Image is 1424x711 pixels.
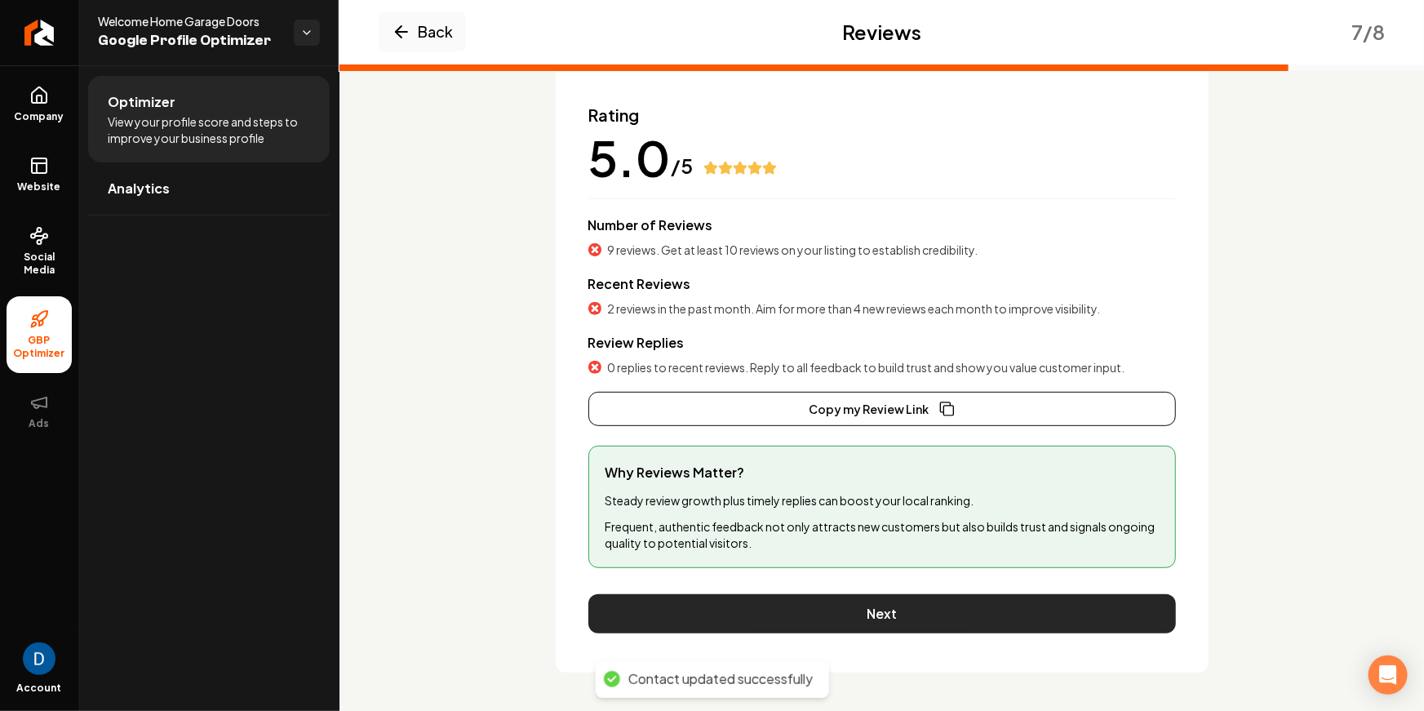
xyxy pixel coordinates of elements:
[606,463,1159,482] span: Why Reviews Matter?
[8,110,71,123] span: Company
[98,29,281,52] span: Google Profile Optimizer
[7,334,72,360] span: GBP Optimizer
[17,682,62,695] span: Account
[672,153,694,179] div: /5
[88,162,330,215] a: Analytics
[1351,19,1385,45] div: 7 / 8
[7,251,72,277] span: Social Media
[588,334,685,351] span: Review Replies
[24,20,55,46] img: Rebolt Logo
[108,113,310,146] span: View your profile score and steps to improve your business profile
[608,242,978,258] span: 9 reviews. Get at least 10 reviews on your listing to establish credibility.
[588,216,713,233] span: Number of Reviews
[606,492,1159,509] p: Steady review growth plus timely replies can boost your local ranking.
[588,133,672,182] div: 5.0
[98,13,281,29] span: Welcome Home Garage Doors
[23,417,56,430] span: Ads
[7,213,72,290] a: Social Media
[108,179,170,198] span: Analytics
[588,594,1176,633] button: Next
[628,671,813,688] div: Contact updated successfully
[23,642,55,675] img: David Rice
[588,392,1176,426] button: Copy my Review Link
[588,275,691,292] span: Recent Reviews
[108,92,175,112] span: Optimizer
[379,12,466,51] button: Back
[842,19,921,45] h2: Reviews
[7,73,72,136] a: Company
[11,180,68,193] span: Website
[606,518,1159,551] p: Frequent, authentic feedback not only attracts new customers but also builds trust and signals on...
[23,642,55,675] button: Open user button
[1369,655,1408,695] div: Open Intercom Messenger
[588,104,1176,127] span: Rating
[7,380,72,443] button: Ads
[7,143,72,207] a: Website
[608,359,1125,375] span: 0 replies to recent reviews. Reply to all feedback to build trust and show you value customer input.
[608,300,1101,317] span: 2 reviews in the past month. Aim for more than 4 new reviews each month to improve visibility.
